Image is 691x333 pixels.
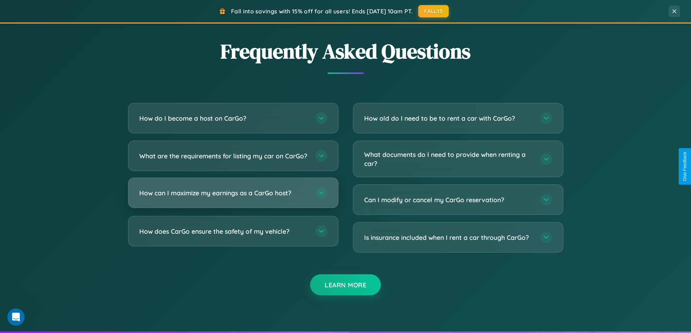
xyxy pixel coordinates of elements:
[364,114,533,123] h3: How old do I need to be to rent a car with CarGo?
[139,227,308,236] h3: How does CarGo ensure the safety of my vehicle?
[128,37,563,65] h2: Frequently Asked Questions
[7,308,25,326] iframe: Intercom live chat
[139,114,308,123] h3: How do I become a host on CarGo?
[418,5,449,17] button: FALL15
[364,150,533,168] h3: What documents do I need to provide when renting a car?
[682,152,687,181] div: Give Feedback
[139,188,308,197] h3: How can I maximize my earnings as a CarGo host?
[139,151,308,161] h3: What are the requirements for listing my car on CarGo?
[231,8,413,15] span: Fall into savings with 15% off for all users! Ends [DATE] 10am PT.
[364,233,533,242] h3: Is insurance included when I rent a car through CarGo?
[310,274,381,295] button: Learn More
[364,195,533,204] h3: Can I modify or cancel my CarGo reservation?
